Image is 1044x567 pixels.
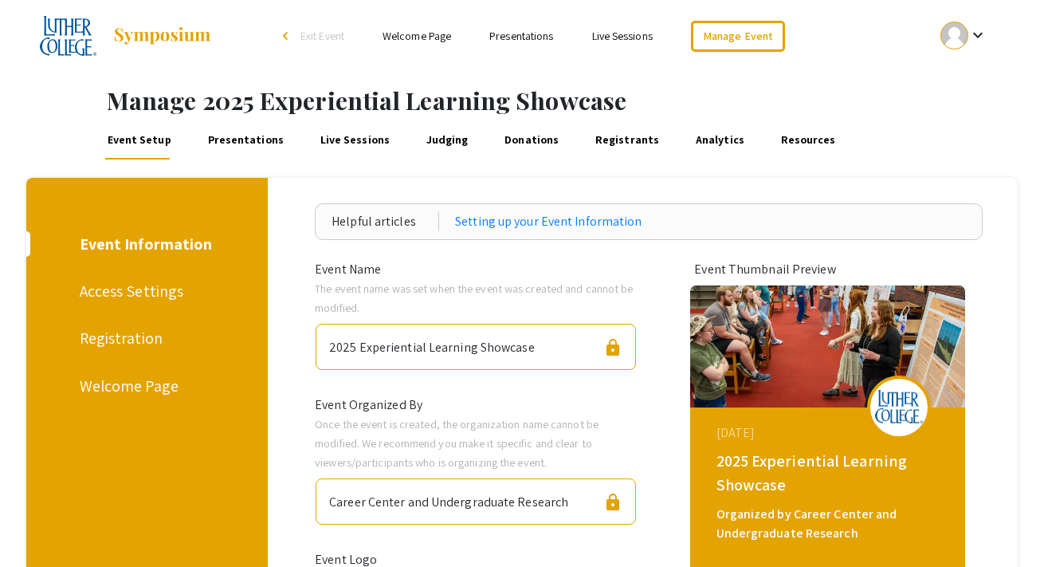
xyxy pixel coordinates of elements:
[329,331,535,357] div: 2025 Experiential Learning Showcase
[716,423,943,443] div: [DATE]
[80,326,209,350] div: Registration
[691,21,785,52] a: Manage Event
[716,449,943,497] div: 2025 Experiential Learning Showcase
[317,121,392,159] a: Live Sessions
[592,29,653,43] a: Live Sessions
[12,495,68,555] iframe: Chat
[107,86,1044,115] h1: Manage 2025 Experiential Learning Showcase
[40,16,212,56] a: 2025 Experiential Learning Showcase
[694,260,949,279] div: Event Thumbnail Preview
[80,279,209,303] div: Access Settings
[303,396,649,415] div: Event Organized By
[603,493,622,512] span: lock
[693,121,747,159] a: Analytics
[455,212,642,231] a: Setting up your Event Information
[383,29,451,43] a: Welcome Page
[80,232,213,256] div: Event Information
[875,390,923,424] img: 2025-experiential-learning-showcase_eventLogo_377aea_.png
[283,31,292,41] div: arrow_back_ios
[205,121,286,159] a: Presentations
[329,486,568,512] div: Career Center and Undergraduate Research
[80,374,209,398] div: Welcome Page
[40,16,96,56] img: 2025 Experiential Learning Showcase
[332,212,439,231] div: Helpful articles
[104,121,174,159] a: Event Setup
[778,121,838,159] a: Resources
[303,260,649,279] div: Event Name
[593,121,662,159] a: Registrants
[112,26,212,45] img: Symposium by ForagerOne
[424,121,471,159] a: Judging
[603,338,622,357] span: lock
[315,281,633,315] span: The event name was set when the event was created and cannot be modified.
[489,29,553,43] a: Presentations
[716,505,943,543] div: Organized by Career Center and Undergraduate Research
[502,121,561,159] a: Donations
[690,285,965,408] img: 2025-experiential-learning-showcase_eventCoverPhoto_3051d9__thumb.jpg
[315,416,599,470] span: Once the event is created, the organization name cannot be modified. We recommend you make it spe...
[968,26,987,45] mat-icon: Expand account dropdown
[300,29,344,43] span: Exit Event
[924,18,1004,53] button: Expand account dropdown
